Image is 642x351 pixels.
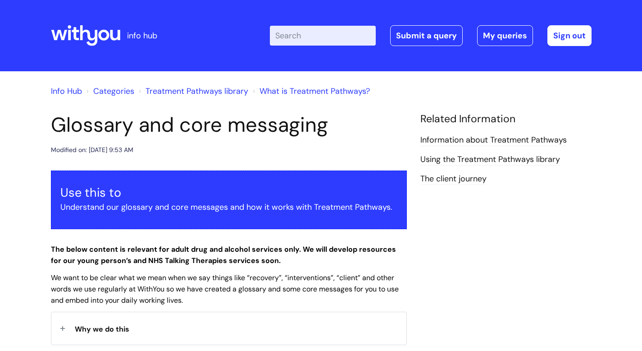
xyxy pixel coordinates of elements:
a: Submit a query [390,25,463,46]
a: Sign out [547,25,592,46]
li: Solution home [84,84,134,98]
a: Treatment Pathways library [146,86,248,97]
h3: Use this to [60,185,397,200]
h4: Related Information [420,113,592,125]
a: What is Treatment Pathways? [260,86,370,97]
p: info hub [127,28,157,43]
a: The client journey [420,173,487,185]
a: Categories [93,86,134,97]
a: Using the Treatment Pathways library [420,154,560,166]
p: Understand our glossary and core messages and how it works with Treatment Pathways. [60,200,397,214]
span: Why we do this [75,324,129,334]
input: Search [270,26,376,46]
h1: Glossary and core messaging [51,113,407,137]
a: Info Hub [51,86,82,97]
strong: The below content is relevant for adult drug and alcohol services only. We will develop resources... [51,245,396,265]
li: Treatment Pathways library [137,84,248,98]
a: Information about Treatment Pathways [420,134,567,146]
div: Modified on: [DATE] 9:53 AM [51,144,133,156]
li: What is Treatment Pathways? [250,84,370,98]
a: My queries [477,25,533,46]
span: We want to be clear what we mean when we say things like “recovery”, “interventions”, “client” an... [51,273,399,305]
div: | - [270,25,592,46]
